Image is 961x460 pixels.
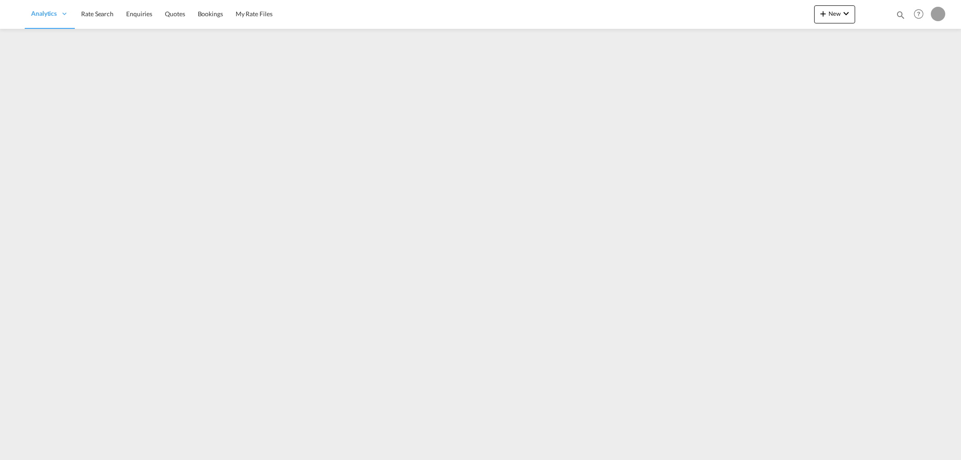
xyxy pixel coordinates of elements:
div: icon-magnify [896,10,906,23]
span: Bookings [198,10,223,18]
span: Quotes [165,10,185,18]
span: Enquiries [126,10,152,18]
md-icon: icon-plus 400-fg [818,8,829,19]
span: Analytics [31,9,57,18]
md-icon: icon-chevron-down [841,8,852,19]
md-icon: icon-magnify [896,10,906,20]
div: Help [911,6,931,23]
span: New [818,10,852,17]
span: My Rate Files [236,10,273,18]
span: Help [911,6,926,22]
span: Rate Search [81,10,114,18]
button: icon-plus 400-fgNewicon-chevron-down [814,5,855,23]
